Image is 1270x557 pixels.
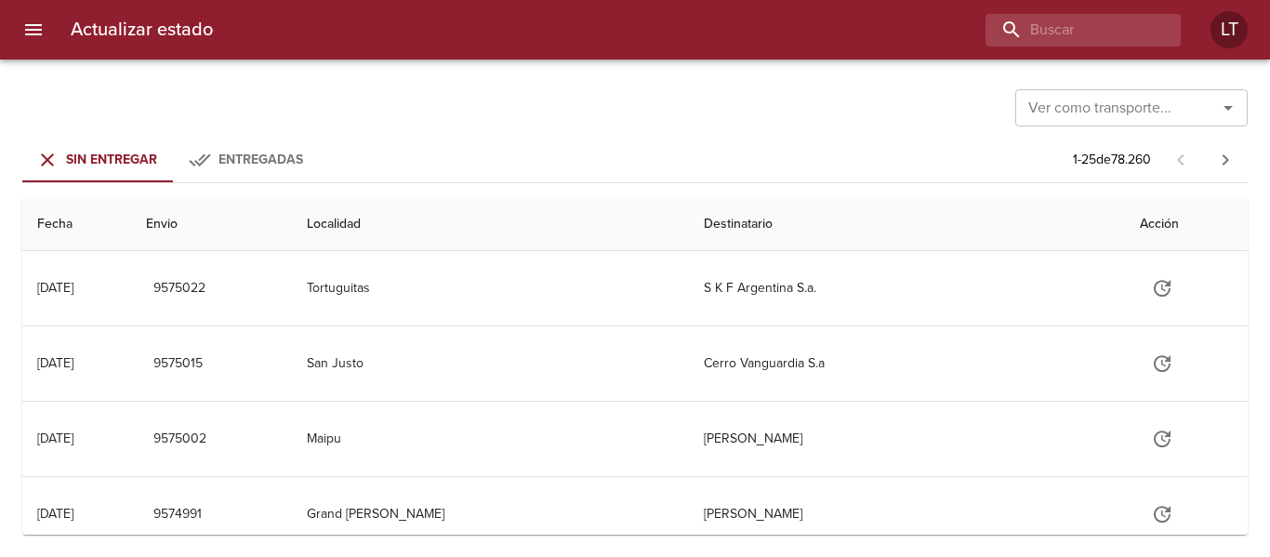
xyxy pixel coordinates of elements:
[153,428,206,451] span: 9575002
[146,347,210,381] button: 9575015
[292,251,689,325] td: Tortuguitas
[292,477,689,551] td: Grand [PERSON_NAME]
[37,506,73,522] div: [DATE]
[146,422,214,457] button: 9575002
[689,477,1125,551] td: [PERSON_NAME]
[1210,11,1248,48] div: Abrir información de usuario
[1215,95,1241,121] button: Abrir
[1140,505,1184,521] span: Actualizar estado y agregar documentación
[146,272,213,306] button: 9575022
[292,402,689,476] td: Maipu
[1140,354,1184,370] span: Actualizar estado y agregar documentación
[1158,150,1203,168] span: Pagina anterior
[689,198,1125,251] th: Destinatario
[153,503,202,526] span: 9574991
[1140,430,1184,445] span: Actualizar estado y agregar documentación
[37,280,73,296] div: [DATE]
[292,198,689,251] th: Localidad
[1210,11,1248,48] div: LT
[689,251,1125,325] td: S K F Argentina S.a.
[689,326,1125,401] td: Cerro Vanguardia S.a
[1203,138,1248,182] span: Pagina siguiente
[146,497,209,532] button: 9574991
[153,352,203,376] span: 9575015
[22,198,131,251] th: Fecha
[37,431,73,446] div: [DATE]
[22,138,320,182] div: Tabs Envios
[1125,198,1248,251] th: Acción
[37,355,73,371] div: [DATE]
[131,198,292,251] th: Envio
[153,277,205,300] span: 9575022
[218,152,303,167] span: Entregadas
[1140,279,1184,295] span: Actualizar estado y agregar documentación
[11,7,56,52] button: menu
[689,402,1125,476] td: [PERSON_NAME]
[986,14,1149,46] input: buscar
[292,326,689,401] td: San Justo
[66,152,157,167] span: Sin Entregar
[1073,151,1151,169] p: 1 - 25 de 78.260
[71,15,213,45] h6: Actualizar estado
